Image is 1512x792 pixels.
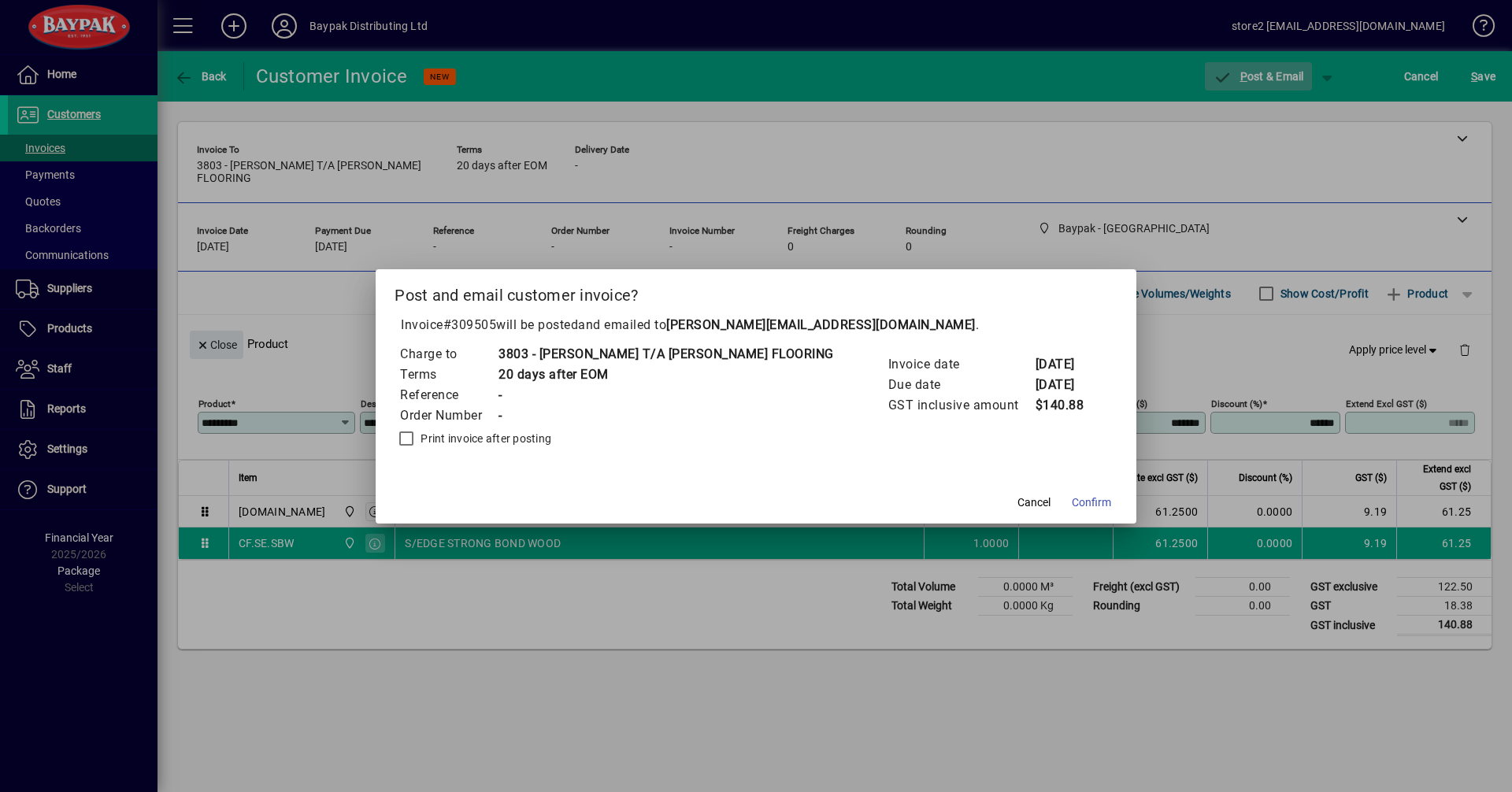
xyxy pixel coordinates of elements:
[399,405,498,426] td: Order Number
[1035,395,1098,416] td: $140.88
[498,405,834,426] td: -
[888,354,1035,375] td: Invoice date
[395,316,1117,335] p: Invoice will be posted .
[376,269,1136,315] h2: Post and email customer invoice?
[399,344,498,365] td: Charge to
[1009,489,1059,517] button: Cancel
[1017,494,1051,511] span: Cancel
[399,365,498,385] td: Terms
[399,385,498,405] td: Reference
[578,317,976,332] span: and emailed to
[498,365,834,385] td: 20 days after EOM
[498,344,834,365] td: 3803 - [PERSON_NAME] T/A [PERSON_NAME] FLOORING
[666,317,976,332] b: [PERSON_NAME][EMAIL_ADDRESS][DOMAIN_NAME]
[888,395,1035,416] td: GST inclusive amount
[443,317,497,332] span: #309505
[888,375,1035,395] td: Due date
[498,385,834,405] td: -
[1035,375,1098,395] td: [DATE]
[1035,354,1098,375] td: [DATE]
[417,431,551,446] label: Print invoice after posting
[1072,494,1111,511] span: Confirm
[1065,489,1117,517] button: Confirm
